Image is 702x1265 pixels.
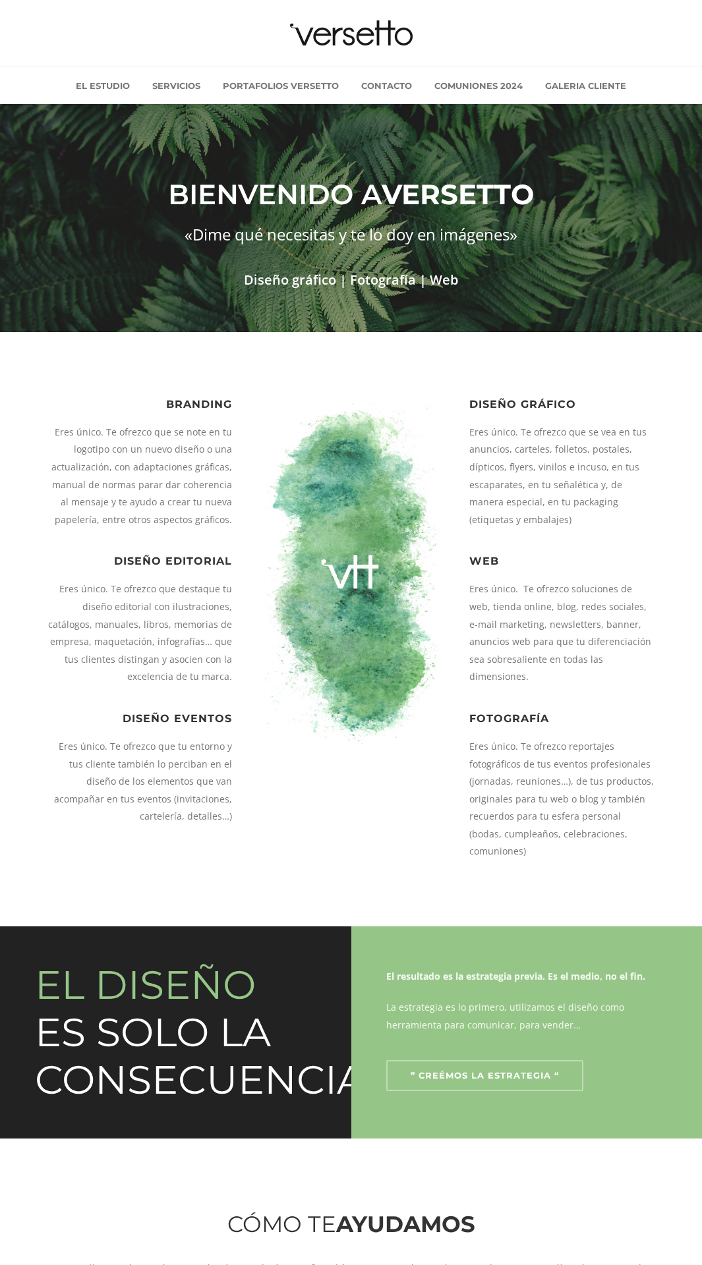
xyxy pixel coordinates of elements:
[48,268,655,292] h2: Diseño gráfico | Fotografía | Web
[382,177,534,211] strong: Versetto
[48,220,655,248] h3: «Dime qué necesitas y te lo doy en imágenes»
[66,67,140,104] a: El estudio
[48,738,233,826] p: Eres único. Te ofrezco que tu entorno y tus cliente también lo perciban en el diseño de los eleme...
[404,1071,566,1080] span: ” Creémos la estrategia “
[285,20,417,46] img: versetto
[336,1210,475,1238] strong: ayudamos
[386,999,667,1034] p: La estrategia es lo primero, utilizamos el diseño como herramienta para comunicar, para vender…
[424,67,533,104] a: Comuniones 2024
[469,398,654,410] h6: Diseño Gráfico
[48,580,233,686] p: Eres único. Te ofrezco que destaque tu diseño editorial con ilustraciones, catálogos, manuales, l...
[469,424,654,529] p: Eres único. Te ofrezco que se vea en tus anuncios, carteles, folletos, postales, dípticos, flyers...
[48,424,233,529] p: Eres único. Te ofrezco que se note en tu logotipo con un nuevo diseño o una actualización, con ad...
[48,398,233,410] h6: Branding
[35,1008,375,1104] span: ES SOLO LA CONSECUENCIA.
[48,555,233,567] h6: Diseño Editorial
[142,67,210,104] a: Servicios
[351,67,422,104] a: Contacto
[469,738,654,860] p: Eres único. Te ofrezco reportajes fotográficos de tus eventos profesionales (jornadas, reuniones…...
[469,555,654,567] h6: Web
[535,67,636,104] a: Galeria cliente
[35,961,256,1009] span: EL DISEÑO
[469,712,654,725] h6: Fotografía
[213,67,349,104] a: Portafolios Versetto
[48,170,655,220] h1: Bienvenido a
[258,398,443,745] img: versetto_diseño_grafico_online_web_tienda_online_publicidad_alfaro_larioja_calahorra
[48,1204,655,1245] h4: Cómo te
[48,712,233,725] h6: Diseño eventos
[386,970,645,982] strong: El resultado es la estrategia previa. Es el medio, no el fin.
[469,580,654,686] p: Eres único. Te ofrezco soluciones de web, tienda online, blog, redes sociales, e-mail marketing, ...
[386,1060,583,1091] a: ” Creémos la estrategia “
